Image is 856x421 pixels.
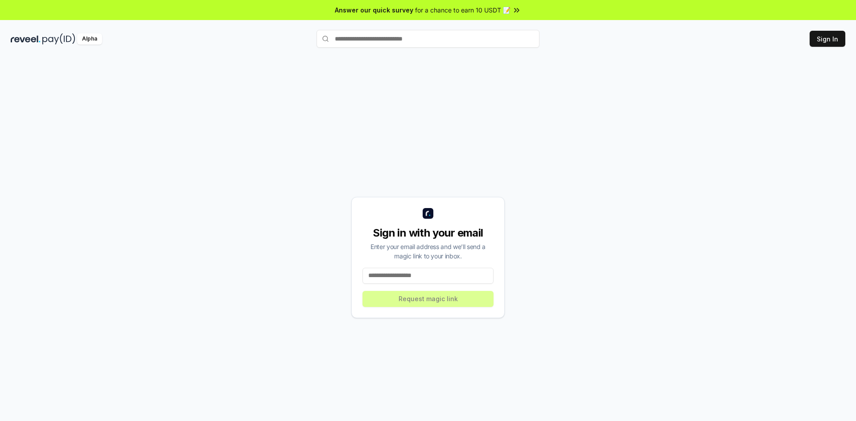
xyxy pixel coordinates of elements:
[810,31,845,47] button: Sign In
[362,242,494,261] div: Enter your email address and we’ll send a magic link to your inbox.
[77,33,102,45] div: Alpha
[415,5,510,15] span: for a chance to earn 10 USDT 📝
[335,5,413,15] span: Answer our quick survey
[362,226,494,240] div: Sign in with your email
[42,33,75,45] img: pay_id
[11,33,41,45] img: reveel_dark
[423,208,433,219] img: logo_small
